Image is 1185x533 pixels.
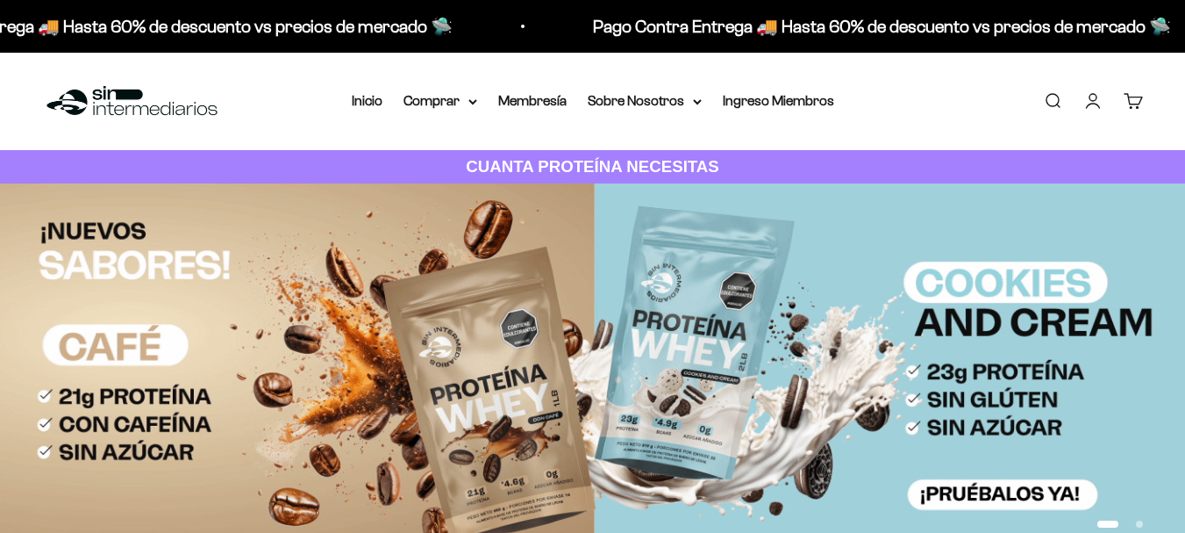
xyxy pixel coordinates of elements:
a: Membresía [498,93,567,108]
a: Inicio [352,93,382,108]
p: Pago Contra Entrega 🚚 Hasta 60% de descuento vs precios de mercado 🛸 [591,12,1169,40]
a: Ingreso Miembros [723,93,834,108]
strong: CUANTA PROTEÍNA NECESITAS [466,157,719,176]
summary: Sobre Nosotros [588,90,702,112]
summary: Comprar [403,90,477,112]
